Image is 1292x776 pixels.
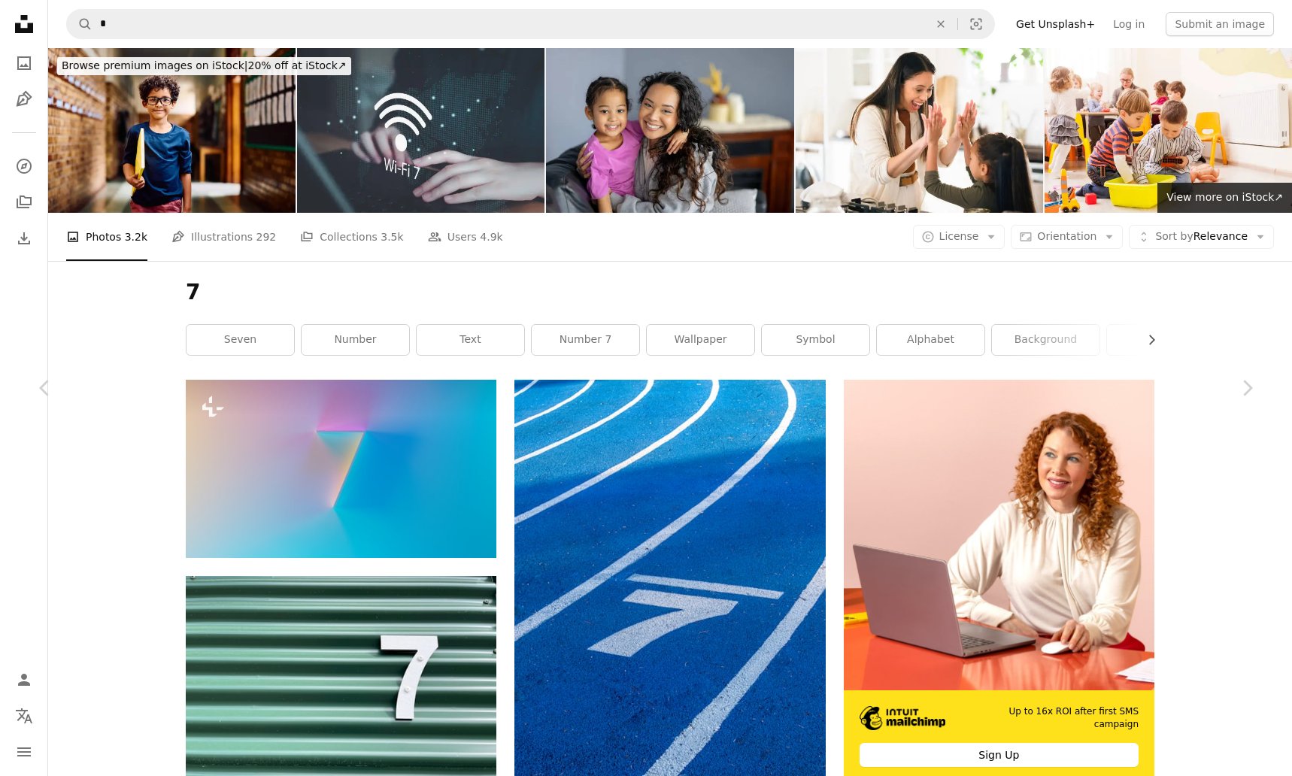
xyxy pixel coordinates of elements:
a: a number seven on a green metal surface [186,685,496,699]
a: alphabet [877,325,984,355]
span: 3.5k [381,229,403,245]
a: Photos [9,48,39,78]
a: Collections [9,187,39,217]
a: Browse premium images on iStock|20% off at iStock↗ [48,48,360,84]
span: 292 [256,229,277,245]
span: 4.9k [480,229,502,245]
a: Log in / Sign up [9,665,39,695]
a: background [992,325,1099,355]
a: wallpaper [647,325,754,355]
span: Sort by [1155,230,1193,242]
a: Illustrations [9,84,39,114]
a: grey [1107,325,1215,355]
a: symbol [762,325,869,355]
img: file-1722962837469-d5d3a3dee0c7image [844,380,1154,690]
a: Get Unsplash+ [1007,12,1104,36]
a: number [302,325,409,355]
img: Mother & Daughter Quality Time [546,48,793,213]
a: background pattern [186,462,496,475]
a: seven [187,325,294,355]
h1: 7 [186,279,1154,306]
button: Sort byRelevance [1129,225,1274,249]
a: View more on iStock↗ [1157,183,1292,213]
img: Person using computer laptop with Wi-Fi 7. [297,48,544,213]
a: Explore [9,151,39,181]
button: Clear [924,10,957,38]
button: License [913,225,1005,249]
a: Users 4.9k [428,213,503,261]
a: Collections 3.5k [300,213,403,261]
img: Rear View Of People Sitting On Table [1045,48,1292,213]
button: Submit an image [1166,12,1274,36]
img: file-1690386555781-336d1949dad1image [860,706,946,730]
span: License [939,230,979,242]
a: text [417,325,524,355]
div: Sign Up [860,743,1139,767]
span: Relevance [1155,229,1248,244]
button: scroll list to the right [1138,325,1154,355]
button: Orientation [1011,225,1123,249]
a: number 7 [532,325,639,355]
a: Log in [1104,12,1154,36]
form: Find visuals sitewide [66,9,995,39]
a: Download History [9,223,39,253]
a: Illustrations 292 [171,213,276,261]
img: Portrait of schoolboy smiling at camera in school corridor [48,48,296,213]
button: Language [9,701,39,731]
span: 20% off at iStock ↗ [62,59,347,71]
a: white and black pedestrian line [514,606,825,620]
span: View more on iStock ↗ [1166,191,1283,203]
span: Browse premium images on iStock | [62,59,247,71]
button: Search Unsplash [67,10,93,38]
span: Orientation [1037,230,1096,242]
span: Up to 16x ROI after first SMS campaign [968,705,1139,731]
button: Visual search [958,10,994,38]
button: Menu [9,737,39,767]
img: Mom, girl and high five in kitchen with cooking, teaching and excited with smile, love and celebr... [796,48,1043,213]
a: Next [1202,316,1292,460]
img: background pattern [186,380,496,557]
